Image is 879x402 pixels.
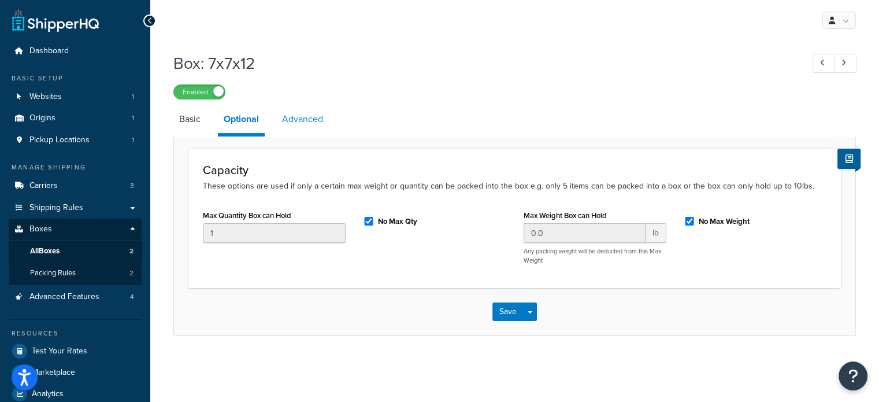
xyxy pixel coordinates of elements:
a: Websites1 [9,86,142,108]
li: Websites [9,86,142,108]
span: 2 [129,246,133,256]
span: lb [646,223,666,243]
span: Advanced Features [29,292,99,302]
a: Origins1 [9,108,142,129]
span: Pickup Locations [29,135,90,145]
span: All Boxes [30,246,60,256]
li: Pickup Locations [9,130,142,151]
label: Enabled [174,85,225,99]
span: Websites [29,92,62,102]
li: Packing Rules [9,263,142,284]
a: Pickup Locations1 [9,130,142,151]
h1: Box: 7x7x12 [173,52,791,75]
li: Carriers [9,175,142,197]
span: Analytics [32,389,64,399]
div: Resources [9,329,142,338]
a: Advanced Features4 [9,286,142,308]
span: 1 [132,135,134,145]
label: No Max Qty [378,216,417,227]
span: Test Your Rates [32,346,87,356]
span: Marketplace [32,368,75,378]
li: Advanced Features [9,286,142,308]
span: 1 [132,92,134,102]
span: Carriers [29,181,58,191]
a: Advanced [276,105,329,133]
a: Boxes [9,219,142,240]
a: Previous Record [813,54,835,73]
a: Basic [173,105,206,133]
label: No Max Weight [699,216,750,227]
span: 1 [132,113,134,123]
label: Max Weight Box can Hold [524,211,607,220]
a: Test Your Rates [9,341,142,362]
span: 3 [130,181,134,191]
a: Next Record [834,54,856,73]
span: Dashboard [29,46,69,56]
p: Any packing weight will be deducted from this Max Weight [524,247,666,265]
a: AllBoxes2 [9,241,142,262]
div: Basic Setup [9,73,142,83]
span: Packing Rules [30,268,76,278]
button: Open Resource Center [839,362,867,390]
span: Origins [29,113,55,123]
a: Dashboard [9,40,142,62]
a: Shipping Rules [9,197,142,219]
label: Max Quantity Box can Hold [203,211,291,220]
p: These options are used if only a certain max weight or quantity can be packed into the box e.g. o... [203,180,826,193]
button: Show Help Docs [837,149,861,169]
a: Optional [218,105,265,137]
h3: Capacity [203,164,826,176]
span: 2 [129,268,133,278]
span: Boxes [29,224,52,234]
button: Save [492,303,524,321]
li: Origins [9,108,142,129]
div: Manage Shipping [9,163,142,172]
a: Carriers3 [9,175,142,197]
span: Shipping Rules [29,203,83,213]
a: Packing Rules2 [9,263,142,284]
li: Boxes [9,219,142,285]
span: 4 [130,292,134,302]
a: Marketplace [9,362,142,383]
